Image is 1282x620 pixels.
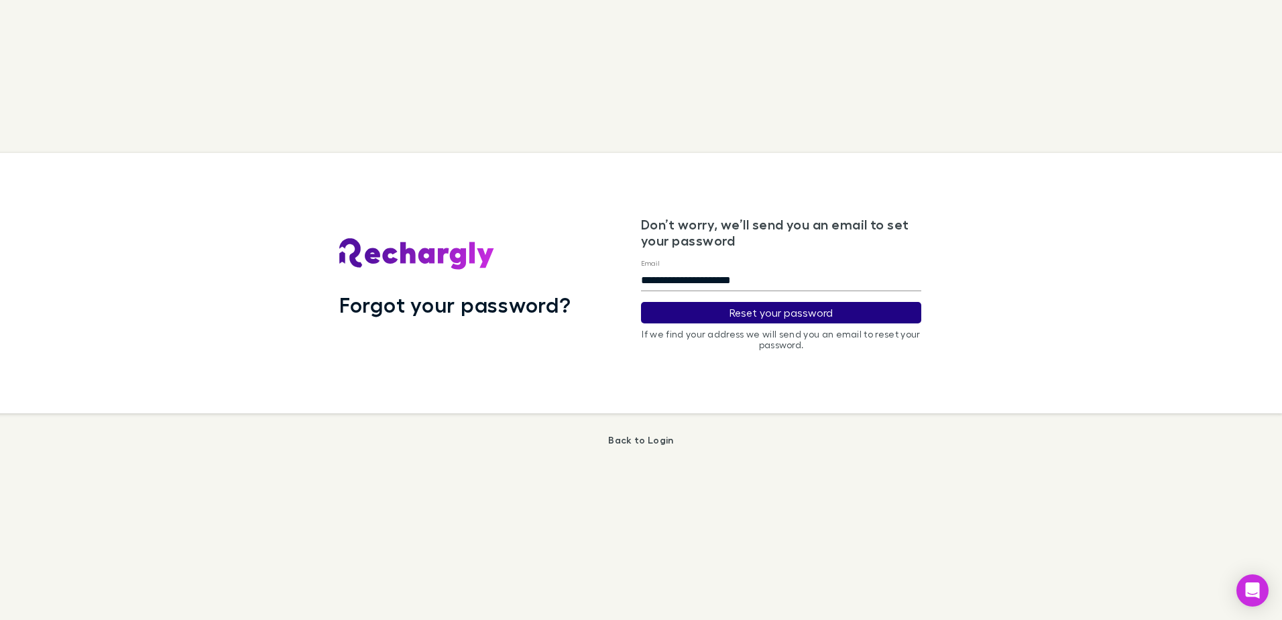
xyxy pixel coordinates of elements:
[641,302,921,323] button: Reset your password
[1236,574,1269,607] div: Open Intercom Messenger
[339,238,495,270] img: Rechargly's Logo
[641,216,921,248] h3: Don’t worry, we’ll send you an email to set your password
[641,258,659,268] label: Email
[641,329,921,350] p: If we find your address we will send you an email to reset your password.
[608,434,673,446] a: Back to Login
[339,292,571,317] h1: Forgot your password?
